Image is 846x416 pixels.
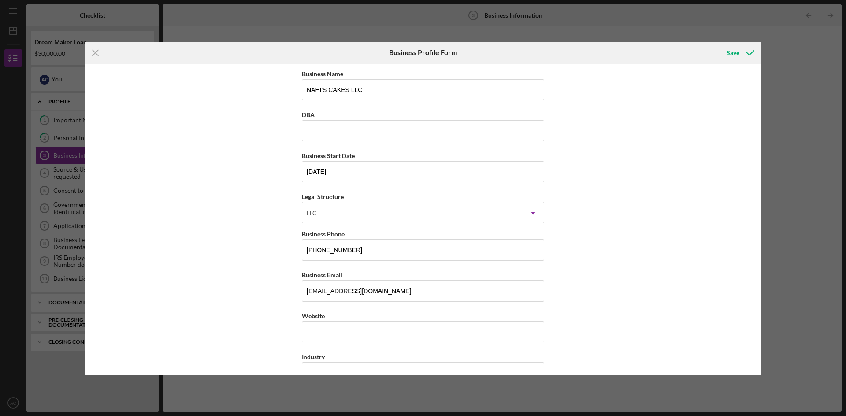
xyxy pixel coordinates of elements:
label: Industry [302,353,325,361]
label: Business Start Date [302,152,355,159]
label: DBA [302,111,315,118]
div: LLC [307,210,317,217]
label: Website [302,312,325,320]
h6: Business Profile Form [389,48,457,56]
label: Business Email [302,271,342,279]
div: Save [727,44,739,62]
button: Save [718,44,761,62]
label: Business Phone [302,230,345,238]
label: Business Name [302,70,343,77]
